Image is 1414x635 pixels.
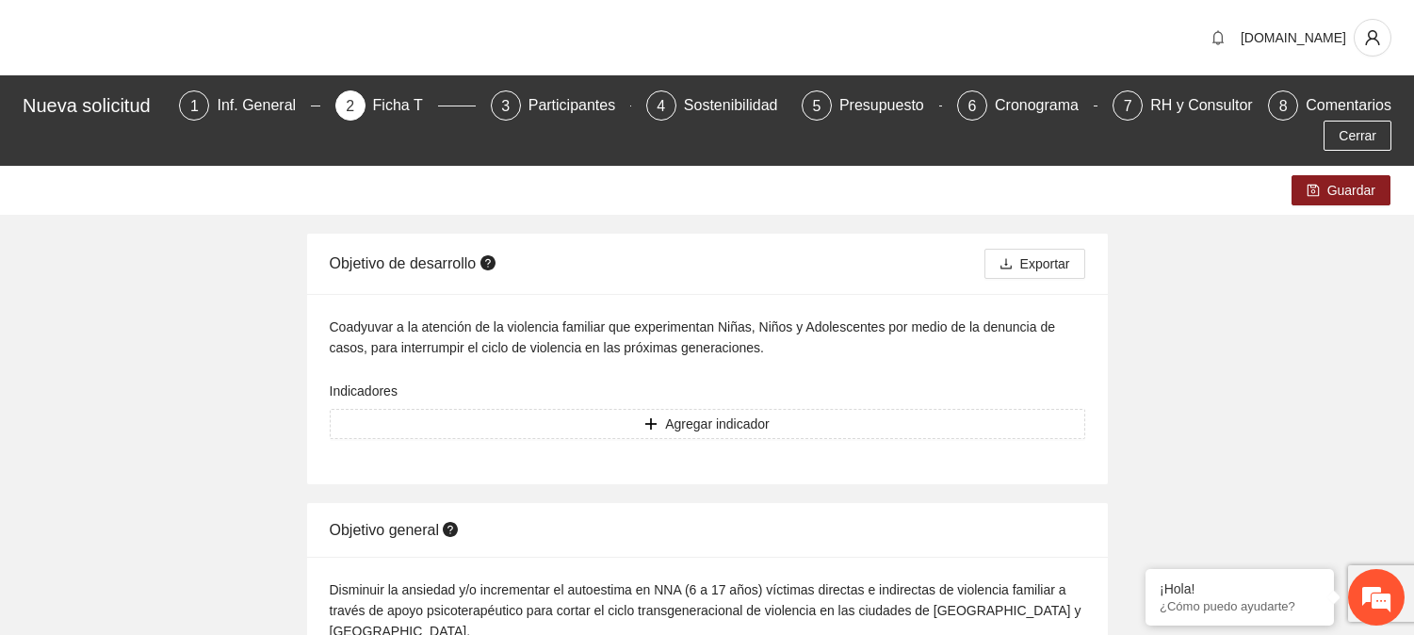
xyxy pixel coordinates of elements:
div: 1Inf. General [179,90,319,121]
span: Exportar [1020,253,1070,274]
span: Agregar indicador [665,414,770,434]
span: user [1355,29,1390,46]
span: 8 [1279,98,1288,114]
span: bell [1204,30,1232,45]
div: 2Ficha T [335,90,476,121]
span: [DOMAIN_NAME] [1241,30,1346,45]
span: Cerrar [1339,125,1376,146]
span: 3 [501,98,510,114]
div: 4Sostenibilidad [646,90,787,121]
span: Objetivo de desarrollo [330,255,500,271]
div: 7RH y Consultores [1113,90,1253,121]
div: Coadyuvar a la atención de la violencia familiar que experimentan Niñas, Niños y Adolescentes por... [330,317,1085,358]
button: Cerrar [1324,121,1391,151]
button: downloadExportar [984,249,1085,279]
div: 5Presupuesto [802,90,942,121]
span: 4 [657,98,665,114]
span: Objetivo general [330,522,463,538]
button: user [1354,19,1391,57]
button: plusAgregar indicador [330,409,1085,439]
span: question-circle [480,255,496,270]
div: ¡Hola! [1160,581,1320,596]
div: Cronograma [995,90,1094,121]
button: bell [1203,23,1233,53]
div: Participantes [528,90,631,121]
div: 6Cronograma [957,90,1097,121]
span: plus [644,417,658,432]
div: Presupuesto [839,90,939,121]
span: question-circle [443,522,458,537]
div: Ficha T [373,90,438,121]
span: download [1000,257,1013,272]
span: 2 [346,98,354,114]
button: saveGuardar [1292,175,1390,205]
div: Inf. General [217,90,311,121]
div: RH y Consultores [1150,90,1283,121]
label: Indicadores [330,381,398,401]
div: 3Participantes [491,90,631,121]
span: 6 [968,98,977,114]
span: Guardar [1327,180,1375,201]
div: 8Comentarios [1268,90,1391,121]
p: ¿Cómo puedo ayudarte? [1160,599,1320,613]
span: 7 [1124,98,1132,114]
span: 5 [812,98,821,114]
div: Nueva solicitud [23,90,168,121]
span: save [1307,184,1320,199]
span: 1 [190,98,199,114]
div: Comentarios [1306,90,1391,121]
div: Sostenibilidad [684,90,793,121]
